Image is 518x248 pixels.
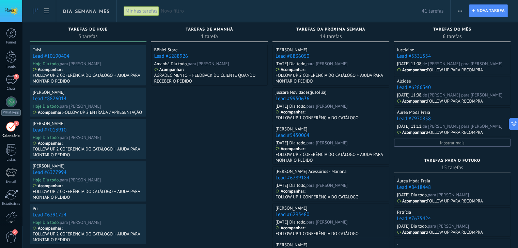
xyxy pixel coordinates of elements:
p: Acompanhar [38,226,61,231]
p: Acompanhar [402,130,426,135]
p: Acompanhar [159,67,183,72]
a: Lead #7013910 [33,127,66,133]
div: para [PERSON_NAME] [428,192,469,198]
div: Hoje Dia todo, [33,219,60,225]
span: Tarefas do mês [433,27,471,32]
a: Lead #8826014 [33,95,66,102]
div: : [276,146,305,152]
div: para [PERSON_NAME] [60,219,101,225]
p: Acompanhar [402,99,426,104]
div: para [PERSON_NAME] [60,61,101,67]
a: Lead #5331554 [397,53,431,59]
div: Hoje Dia todo, [33,61,60,67]
div: : [33,110,63,115]
div: Tarefas para o futuro [397,158,507,164]
div: : [276,225,305,231]
div: Pri [33,206,38,211]
span: Novo filtro [161,8,422,14]
span: Tarefas de hoje [68,27,108,32]
p: FOLLOW UP 2 COFERÊNCIA DO CATÁLOGO + AJUDA PARA MONTAR O PEDIDO [33,146,142,158]
span: 14 tarefas [276,33,386,40]
div: [DATE] Dia todo, [397,192,428,198]
div: para [PERSON_NAME] [306,61,347,67]
div: : [276,109,305,115]
a: Lead #9950636 [276,95,309,102]
p: FOLLOW UP PARA RECOMPRA [427,98,483,104]
div: para [PERSON_NAME] [60,103,101,109]
div: Taisi [33,47,41,53]
div: para [PERSON_NAME] [188,61,229,67]
div: [PERSON_NAME] [276,205,307,211]
div: Chats [1,87,21,91]
div: jussara Novidades(juscélia) [276,89,326,95]
div: para [PERSON_NAME] [306,103,347,109]
div: : [33,226,63,231]
div: [DATE] 11:08, [397,61,423,67]
div: Alcidéa [397,78,411,84]
span: Tarefas da próxima semana [296,27,365,32]
div: Amanhã Dia todo, [154,61,188,67]
a: Lead #6377994 [33,169,66,176]
div: : [397,67,427,73]
p: Acompanhar [38,141,61,146]
a: Lead #6293480 [276,211,309,218]
p: FOLLOW UP 1 CONFERÊNCIA DO CATÁLOGO [276,194,359,200]
p: Acompanhar [281,67,304,72]
p: Acompanhar [281,146,304,152]
p: Acompanhar [281,109,304,115]
p: Acompanhar [402,230,426,235]
p: FOLLOW UP 2 COFERÊNCIA DO CATÁLOGO + AJUDA PARA MONTAR O PEDIDO [276,72,385,84]
span: Nova tarefa [476,5,505,17]
div: : [397,230,427,235]
div: [DATE] Dia todo, [276,103,306,109]
a: Lead #7675424 [397,215,431,222]
button: Mais [455,4,465,17]
div: para [PERSON_NAME] [306,182,347,188]
a: Lead #10190404 [33,53,69,59]
div: para [PERSON_NAME] [306,219,347,225]
div: [DATE] 11:08, [397,92,423,98]
div: : [276,67,305,72]
a: Lead #6289184 [276,175,309,181]
div: [PERSON_NAME] [33,89,64,95]
div: para [PERSON_NAME] [60,135,101,140]
p: FOLLOW UP 2 COFERÊNCIA DO CATÁLOGO + AJUDA PARA MONTAR O PEDIDO [33,189,142,200]
div: : [276,189,305,194]
div: Calendário [1,134,21,138]
div: Tarefas de amanhã [155,27,265,33]
div: Tarefas de hoje [33,27,143,33]
div: de [PERSON_NAME] para [PERSON_NAME] [422,92,502,98]
p: FOLLOW UP PARA RECOMPRA [427,67,483,73]
div: BBbiel Store [154,47,178,53]
div: para [PERSON_NAME] [306,140,347,146]
div: de [PERSON_NAME] para [PERSON_NAME] [422,123,502,129]
div: [PERSON_NAME] [276,242,307,248]
div: de [PERSON_NAME] para [PERSON_NAME] [422,61,502,67]
div: Tarefas do mês [397,27,507,33]
div: [PERSON_NAME] [33,121,64,126]
div: para [PERSON_NAME] [428,223,469,229]
div: : [397,130,427,135]
a: Lead #6286340 [397,84,431,91]
div: [DATE] Dia todo, [276,140,306,146]
div: E-mail [1,180,21,184]
p: Acompanhar [281,225,304,231]
div: [PERSON_NAME] [276,126,307,132]
p: Acompanhar [281,189,304,194]
div: : [154,67,184,72]
div: [DATE] Dia todo, [397,223,428,229]
p: Acompanhar [402,198,426,204]
span: 6 tarefas [397,33,507,40]
div: [PERSON_NAME] [276,47,307,53]
div: para [PERSON_NAME] [60,177,101,183]
div: Minhas tarefas [124,6,159,16]
div: Leads [1,65,21,69]
p: FOLLOW UP 1 CONFERÊNCIA DO CATÁLOGO [276,231,359,236]
a: Lista de tarefas [41,4,52,18]
button: Nova tarefa [469,4,508,17]
p: FOLLOW UP 1 CONFERÊNCIA DO CATÁLOGO [276,115,359,121]
a: Lead #5450064 [276,132,309,139]
div: Painel [1,40,21,45]
div: [DATE] Dia todo, [276,61,306,67]
span: 2 [12,229,18,235]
